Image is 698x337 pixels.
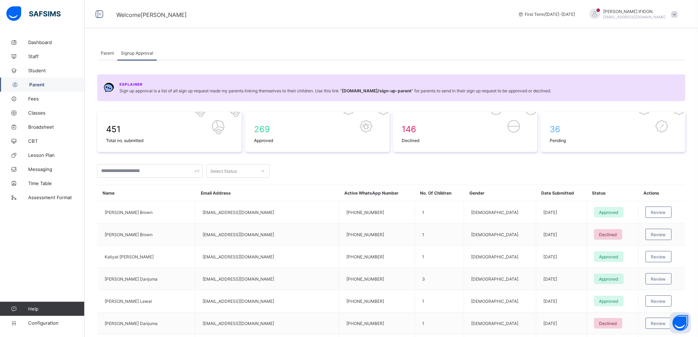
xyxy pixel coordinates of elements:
[339,312,415,335] td: [PHONE_NUMBER]
[28,110,85,116] span: Classes
[116,11,187,18] span: Welcome [PERSON_NAME]
[415,268,464,290] td: 3
[670,312,691,333] button: Open asap
[599,232,617,237] span: Declined
[119,82,143,86] span: Explainer
[651,276,666,282] span: Review
[415,201,464,223] td: 1
[536,312,587,335] td: [DATE]
[651,232,666,237] span: Review
[651,210,666,215] span: Review
[651,254,666,259] span: Review
[402,138,529,143] span: Declined
[536,185,587,201] th: Date Submitted
[28,124,85,130] span: Broadsheet
[415,246,464,268] td: 1
[196,268,339,290] td: [EMAIL_ADDRESS][DOMAIN_NAME]
[599,254,618,259] span: Approved
[119,88,551,93] span: Sign up approval is a list of all sign up request made my parents linking themselves to their chi...
[104,82,114,93] img: Chat.054c5d80b312491b9f15f6fadeacdca6.svg
[339,246,415,268] td: [PHONE_NUMBER]
[464,246,536,268] td: [DEMOGRAPHIC_DATA]
[415,290,464,312] td: 1
[98,246,196,268] td: Kaliyat [PERSON_NAME]
[106,138,233,143] span: Total no. submitted
[28,138,85,144] span: CBT
[28,54,85,59] span: Staff
[415,185,464,201] th: No. Of Children
[415,223,464,246] td: 1
[339,201,415,223] td: [PHONE_NUMBER]
[29,82,85,87] span: Parent
[254,124,381,134] span: 269
[121,50,153,56] span: Signup Approval
[196,290,339,312] td: [EMAIL_ADDRESS][DOMAIN_NAME]
[101,50,114,56] span: Parent
[651,299,666,304] span: Review
[339,185,415,201] th: Active WhatsApp Number
[550,138,677,143] span: Pending
[599,276,618,282] span: Approved
[536,223,587,246] td: [DATE]
[599,321,617,326] span: Declined
[339,268,415,290] td: [PHONE_NUMBER]
[536,246,587,268] td: [DATE]
[98,201,196,223] td: [PERSON_NAME] Brown
[599,210,618,215] span: Approved
[339,223,415,246] td: [PHONE_NUMBER]
[28,166,85,172] span: Messaging
[464,185,536,201] th: Gender
[604,9,666,14] span: [PERSON_NAME] IFIDON
[464,312,536,335] td: [DEMOGRAPHIC_DATA]
[196,185,339,201] th: Email Address
[254,138,381,143] span: Approved
[196,201,339,223] td: [EMAIL_ADDRESS][DOMAIN_NAME]
[28,195,85,200] span: Assessment Format
[106,124,233,134] span: 451
[196,223,339,246] td: [EMAIL_ADDRESS][DOMAIN_NAME]
[28,39,85,45] span: Dashboard
[339,290,415,312] td: [PHONE_NUMBER]
[638,185,685,201] th: Actions
[415,312,464,335] td: 1
[604,15,666,19] span: [EMAIL_ADDRESS][DOMAIN_NAME]
[651,321,666,326] span: Review
[98,290,196,312] td: [PERSON_NAME] Lawal
[98,268,196,290] td: [PERSON_NAME] Danjuma
[28,180,85,186] span: Time Table
[464,290,536,312] td: [DEMOGRAPHIC_DATA]
[587,185,638,201] th: Status
[98,312,196,335] td: [PERSON_NAME] Danjuma
[536,290,587,312] td: [DATE]
[28,68,85,73] span: Student
[342,88,412,93] b: [DOMAIN_NAME] /sign-up-parent
[28,320,84,326] span: Configuration
[536,201,587,223] td: [DATE]
[550,124,677,134] span: 36
[98,223,196,246] td: [PERSON_NAME] Brown
[6,6,61,21] img: safsims
[464,268,536,290] td: [DEMOGRAPHIC_DATA]
[536,268,587,290] td: [DATE]
[28,152,85,158] span: Lesson Plan
[210,164,237,178] div: Select Status
[464,223,536,246] td: [DEMOGRAPHIC_DATA]
[196,312,339,335] td: [EMAIL_ADDRESS][DOMAIN_NAME]
[518,12,575,17] span: session/term information
[464,201,536,223] td: [DEMOGRAPHIC_DATA]
[28,306,84,312] span: Help
[98,185,196,201] th: Name
[402,124,529,134] span: 146
[582,8,681,20] div: MARTINSIFIDON
[599,299,618,304] span: Approved
[28,96,85,102] span: Fees
[196,246,339,268] td: [EMAIL_ADDRESS][DOMAIN_NAME]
